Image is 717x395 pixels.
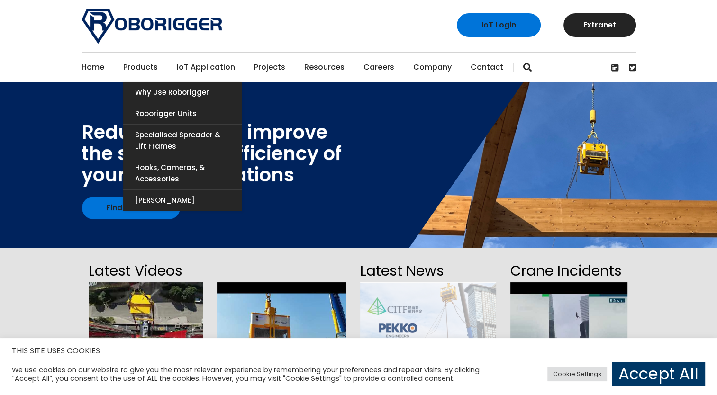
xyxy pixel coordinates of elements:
h2: Latest Videos [89,260,203,282]
h2: Latest News [360,260,496,282]
a: Home [82,53,104,82]
img: hqdefault.jpg [217,282,346,377]
img: Roborigger [82,9,222,44]
a: Company [413,53,452,82]
a: Hooks, Cameras, & Accessories [123,157,242,189]
a: Resources [304,53,345,82]
img: hqdefault.jpg [510,282,627,377]
a: Why use Roborigger [123,82,242,103]
img: hqdefault.jpg [89,282,203,377]
div: We use cookies on our website to give you the most relevant experience by remembering your prefer... [12,366,497,383]
a: Products [123,53,158,82]
a: [PERSON_NAME] [123,190,242,211]
a: Cookie Settings [547,367,607,381]
a: Projects [254,53,285,82]
h2: Crane Incidents [510,260,627,282]
a: Careers [363,53,394,82]
h5: THIS SITE USES COOKIES [12,345,705,357]
div: Reduce cost and improve the safety and efficiency of your lifting operations [82,122,342,186]
a: IoT Login [457,13,541,37]
a: Extranet [563,13,636,37]
a: Contact [471,53,503,82]
a: IoT Application [177,53,235,82]
a: Specialised Spreader & Lift Frames [123,125,242,157]
a: Accept All [612,362,705,386]
a: Roborigger Units [123,103,242,124]
a: Find out how [82,197,180,219]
